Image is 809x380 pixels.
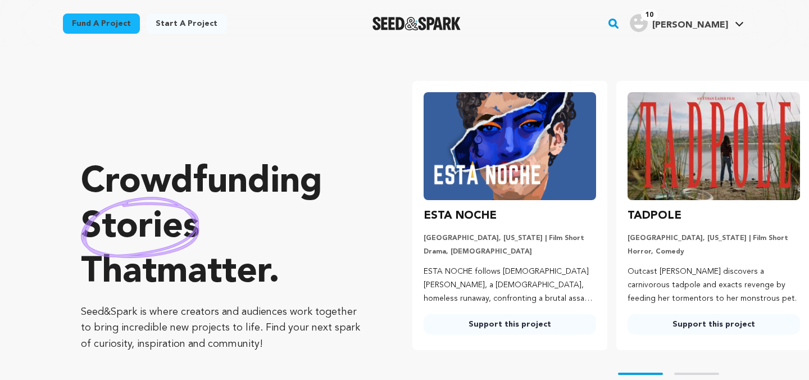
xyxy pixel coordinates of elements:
[628,314,800,334] a: Support this project
[628,265,800,305] p: Outcast [PERSON_NAME] discovers a carnivorous tadpole and exacts revenge by feeding her tormentor...
[628,12,746,35] span: Lisa G.'s Profile
[424,247,596,256] p: Drama, [DEMOGRAPHIC_DATA]
[630,14,728,32] div: Lisa G.'s Profile
[424,207,497,225] h3: ESTA NOCHE
[424,314,596,334] a: Support this project
[157,255,269,291] span: matter
[652,21,728,30] span: [PERSON_NAME]
[628,12,746,32] a: Lisa G.'s Profile
[628,234,800,243] p: [GEOGRAPHIC_DATA], [US_STATE] | Film Short
[81,304,367,352] p: Seed&Spark is where creators and audiences work together to bring incredible new projects to life...
[628,207,681,225] h3: TADPOLE
[424,92,596,200] img: ESTA NOCHE image
[424,234,596,243] p: [GEOGRAPHIC_DATA], [US_STATE] | Film Short
[81,160,367,295] p: Crowdfunding that .
[424,265,596,305] p: ESTA NOCHE follows [DEMOGRAPHIC_DATA] [PERSON_NAME], a [DEMOGRAPHIC_DATA], homeless runaway, conf...
[630,14,648,32] img: user.png
[628,247,800,256] p: Horror, Comedy
[372,17,461,30] img: Seed&Spark Logo Dark Mode
[147,13,226,34] a: Start a project
[628,92,800,200] img: TADPOLE image
[641,10,658,21] span: 10
[372,17,461,30] a: Seed&Spark Homepage
[81,197,199,258] img: hand sketched image
[63,13,140,34] a: Fund a project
